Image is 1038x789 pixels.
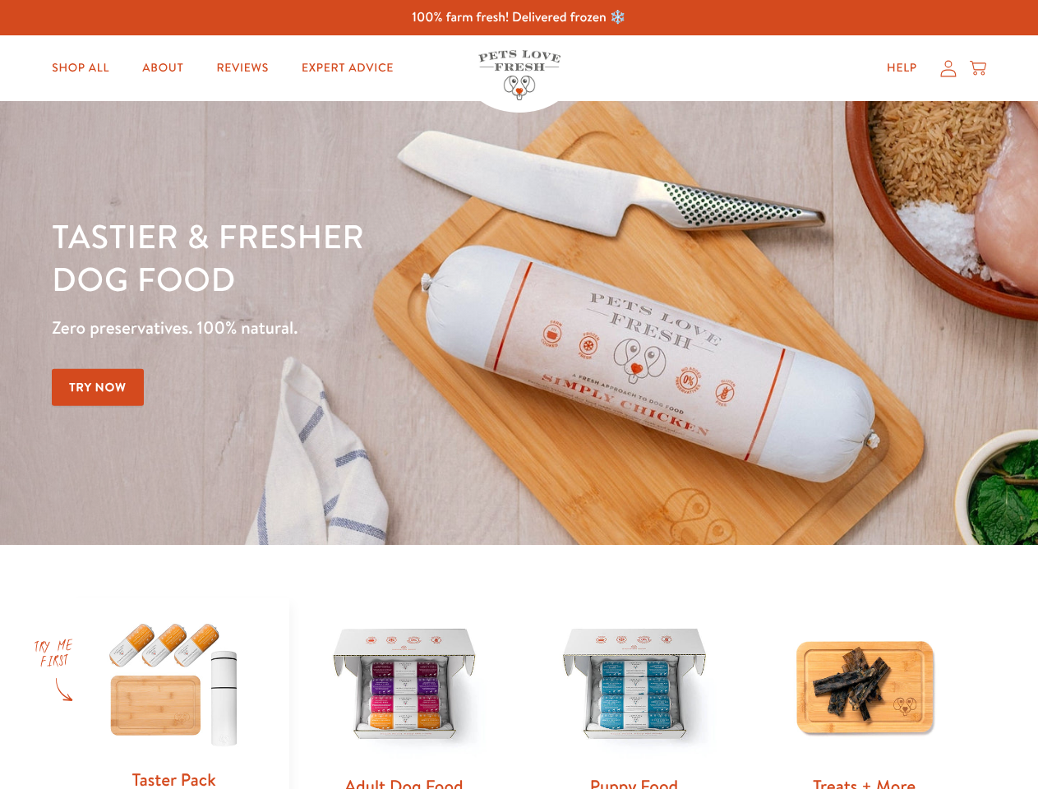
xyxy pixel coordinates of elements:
a: Shop All [39,52,122,85]
p: Zero preservatives. 100% natural. [52,313,675,343]
a: Try Now [52,369,144,406]
h1: Tastier & fresher dog food [52,215,675,300]
a: Reviews [203,52,281,85]
a: About [129,52,196,85]
img: Pets Love Fresh [478,50,561,100]
a: Expert Advice [288,52,407,85]
a: Help [874,52,930,85]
